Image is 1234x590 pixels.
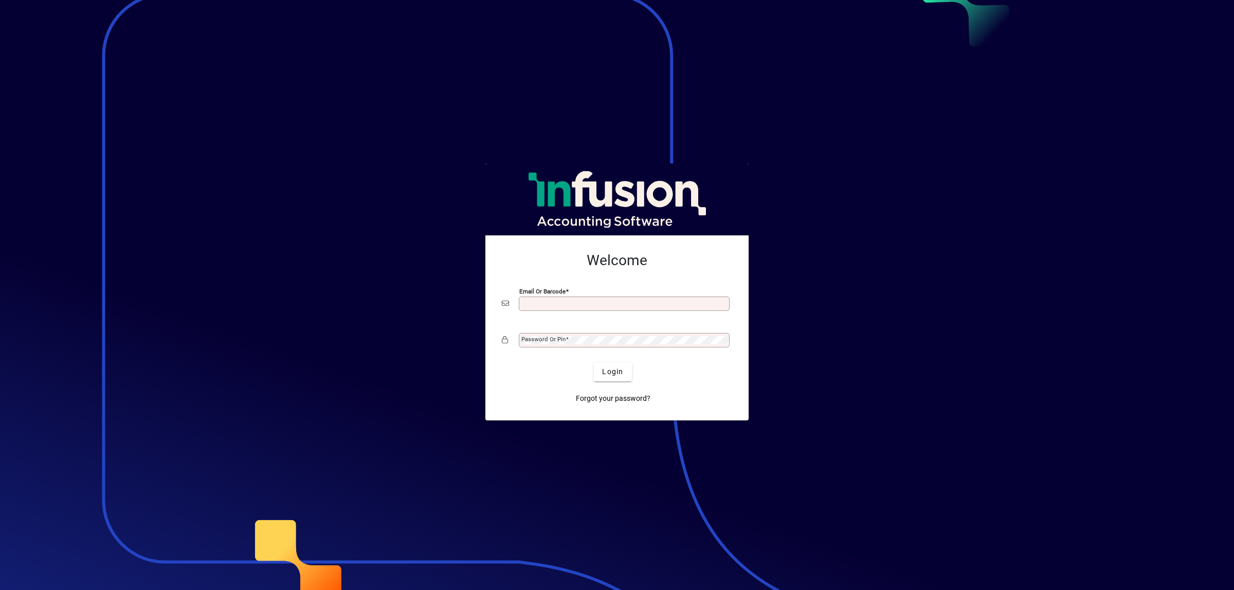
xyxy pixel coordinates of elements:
span: Login [602,366,623,377]
span: Forgot your password? [576,393,650,404]
h2: Welcome [502,252,732,269]
button: Login [594,363,631,381]
mat-label: Password or Pin [521,336,566,343]
a: Forgot your password? [572,390,655,408]
mat-label: Email or Barcode [519,287,566,294]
